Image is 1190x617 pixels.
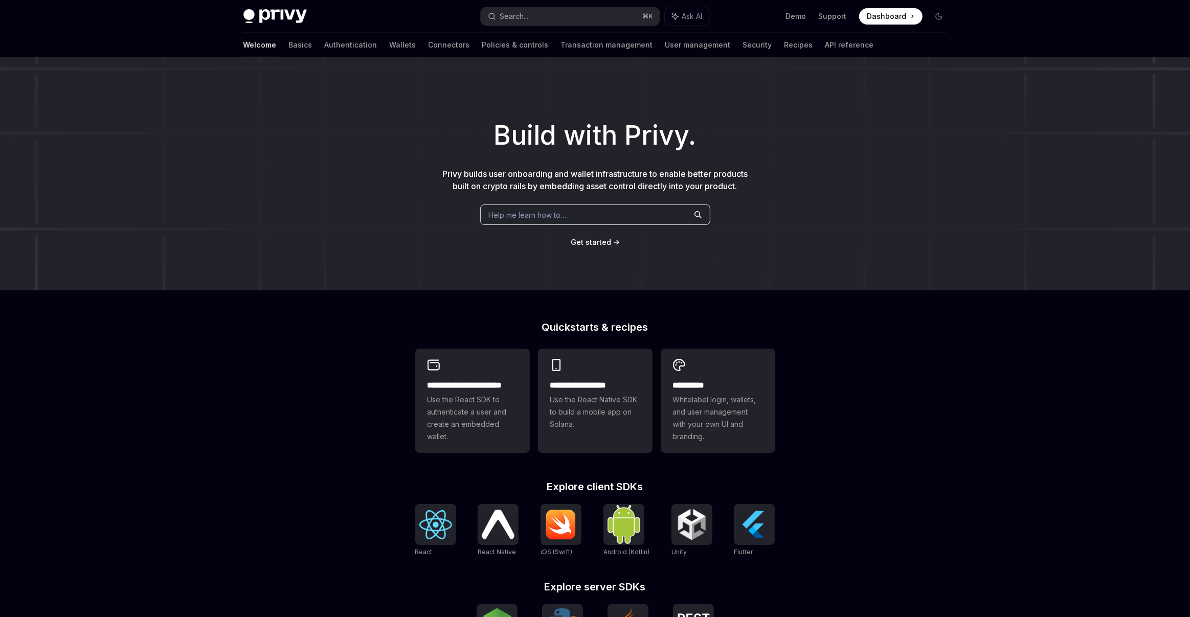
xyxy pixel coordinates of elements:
a: React NativeReact Native [478,504,519,557]
a: Android (Kotlin)Android (Kotlin) [603,504,649,557]
a: Security [743,33,772,57]
button: Search...⌘K [481,7,660,26]
span: Use the React SDK to authenticate a user and create an embedded wallet. [428,394,518,443]
a: User management [665,33,731,57]
h1: Build with Privy. [16,116,1174,155]
span: ⌘ K [643,12,654,20]
h2: Quickstarts & recipes [415,322,775,332]
a: Get started [571,237,611,247]
a: Recipes [784,33,813,57]
span: Use the React Native SDK to build a mobile app on Solana. [550,394,640,430]
div: Search... [500,10,529,22]
a: Basics [289,33,312,57]
a: Demo [786,11,806,21]
a: **** *****Whitelabel login, wallets, and user management with your own UI and branding. [661,349,775,453]
span: Flutter [734,548,753,556]
a: FlutterFlutter [734,504,775,557]
span: Dashboard [867,11,907,21]
img: dark logo [243,9,307,24]
a: Transaction management [561,33,653,57]
img: Android (Kotlin) [608,505,640,543]
a: Policies & controls [482,33,549,57]
img: React Native [482,510,514,539]
a: Authentication [325,33,377,57]
span: Unity [671,548,687,556]
a: ReactReact [415,504,456,557]
span: Help me learn how to… [489,210,567,220]
button: Ask AI [665,7,710,26]
a: API reference [825,33,874,57]
a: Dashboard [859,8,923,25]
a: UnityUnity [671,504,712,557]
a: iOS (Swift)iOS (Swift) [541,504,581,557]
img: Unity [676,508,708,541]
span: Ask AI [682,11,703,21]
img: iOS (Swift) [545,509,577,540]
span: Privy builds user onboarding and wallet infrastructure to enable better products built on crypto ... [442,169,748,191]
img: Flutter [738,508,771,541]
button: Toggle dark mode [931,8,947,25]
span: React Native [478,548,516,556]
span: Whitelabel login, wallets, and user management with your own UI and branding. [673,394,763,443]
span: Android (Kotlin) [603,548,649,556]
span: Get started [571,238,611,246]
a: **** **** **** ***Use the React Native SDK to build a mobile app on Solana. [538,349,653,453]
a: Welcome [243,33,277,57]
h2: Explore server SDKs [415,582,775,592]
img: React [419,510,452,539]
h2: Explore client SDKs [415,482,775,492]
span: iOS (Swift) [541,548,572,556]
a: Wallets [390,33,416,57]
span: React [415,548,433,556]
a: Support [819,11,847,21]
a: Connectors [429,33,470,57]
